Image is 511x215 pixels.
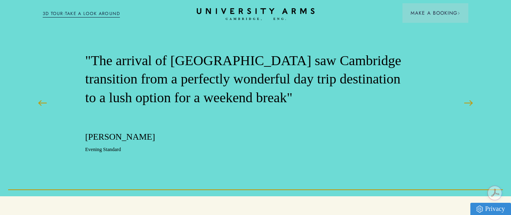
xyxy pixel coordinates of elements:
[402,3,468,23] button: Make a BookingArrow icon
[85,132,406,143] p: [PERSON_NAME]
[470,203,511,215] a: Privacy
[33,93,53,113] button: Previous Slide
[43,10,120,18] a: 3D TOUR:TAKE A LOOK AROUND
[85,147,406,154] p: Evening Standard
[457,12,460,15] img: Arrow icon
[197,8,315,21] a: Home
[411,9,460,17] span: Make a Booking
[476,206,483,213] img: Privacy
[85,52,406,107] p: "The arrival of [GEOGRAPHIC_DATA] saw Cambridge transition from a perfectly wonderful day trip de...
[458,93,478,113] button: Next Slide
